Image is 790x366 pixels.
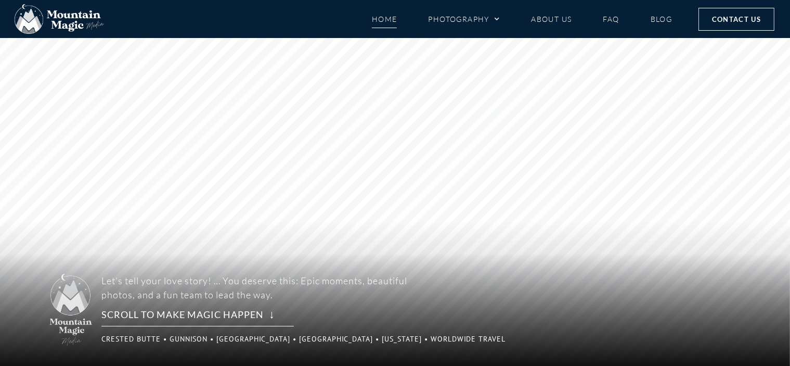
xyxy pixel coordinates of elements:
[603,10,619,28] a: FAQ
[372,10,672,28] nav: Menu
[47,272,95,348] img: Mountain Magic Media photography logo Crested Butte Photographer
[101,308,294,326] rs-layer: Scroll to make magic happen
[101,332,421,346] p: Crested Butte • Gunnison • [GEOGRAPHIC_DATA] • [GEOGRAPHIC_DATA] • [US_STATE] • Worldwide Travel
[101,274,407,302] p: Let’s tell your love story! … You deserve this: Epic moments, beautiful photos, and a fun team to...
[531,10,572,28] a: About Us
[712,14,761,25] span: Contact Us
[372,10,397,28] a: Home
[15,4,104,34] img: Mountain Magic Media photography logo Crested Butte Photographer
[698,8,774,31] a: Contact Us
[651,10,672,28] a: Blog
[269,305,275,319] span: ↓
[428,10,500,28] a: Photography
